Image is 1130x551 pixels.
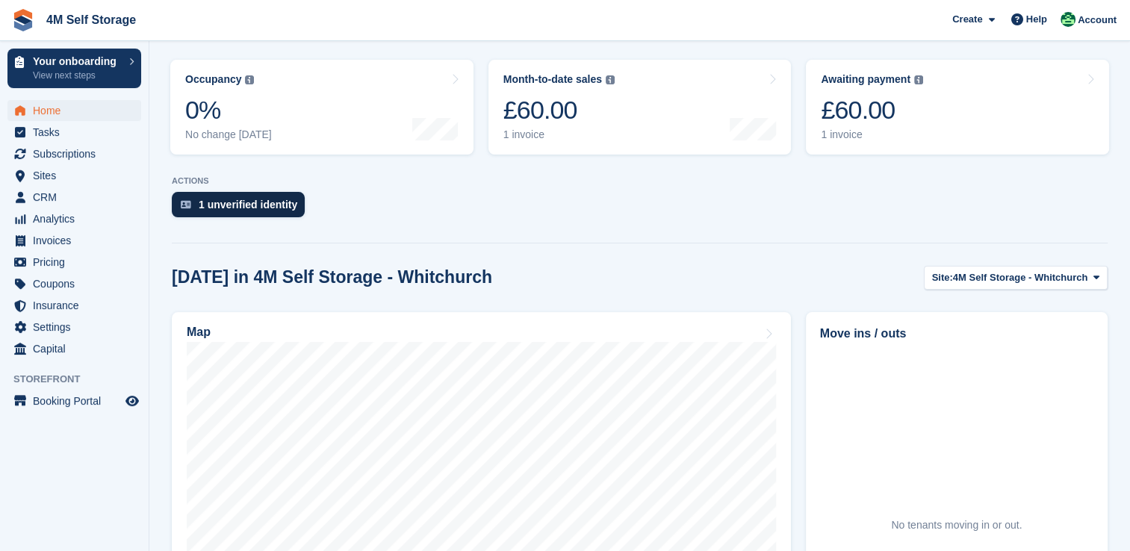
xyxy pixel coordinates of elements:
span: Capital [33,338,122,359]
div: No tenants moving in or out. [891,517,1022,533]
p: View next steps [33,69,122,82]
div: £60.00 [821,95,923,125]
a: menu [7,390,141,411]
img: icon-info-grey-7440780725fd019a000dd9b08b2336e03edf1995a4989e88bcd33f0948082b44.svg [606,75,615,84]
div: No change [DATE] [185,128,272,141]
div: 1 invoice [503,128,615,141]
div: Month-to-date sales [503,73,602,86]
a: Preview store [123,392,141,410]
a: menu [7,295,141,316]
a: 1 unverified identity [172,192,312,225]
span: Insurance [33,295,122,316]
span: CRM [33,187,122,208]
a: menu [7,187,141,208]
img: icon-info-grey-7440780725fd019a000dd9b08b2336e03edf1995a4989e88bcd33f0948082b44.svg [914,75,923,84]
span: Home [33,100,122,121]
a: Occupancy 0% No change [DATE] [170,60,474,155]
a: menu [7,273,141,294]
span: Analytics [33,208,122,229]
a: Your onboarding View next steps [7,49,141,88]
a: Awaiting payment £60.00 1 invoice [806,60,1109,155]
div: £60.00 [503,95,615,125]
a: menu [7,208,141,229]
div: Occupancy [185,73,241,86]
img: verify_identity-adf6edd0f0f0b5bbfe63781bf79b02c33cf7c696d77639b501bdc392416b5a36.svg [181,200,191,209]
button: Site: 4M Self Storage - Whitchurch [924,266,1108,290]
a: menu [7,252,141,273]
a: menu [7,230,141,251]
span: Sites [33,165,122,186]
span: Site: [932,270,953,285]
span: Subscriptions [33,143,122,164]
a: menu [7,143,141,164]
a: menu [7,100,141,121]
span: Create [952,12,982,27]
span: Pricing [33,252,122,273]
span: Invoices [33,230,122,251]
h2: Move ins / outs [820,325,1093,343]
a: menu [7,317,141,337]
span: Account [1078,13,1117,28]
span: Coupons [33,273,122,294]
span: Settings [33,317,122,337]
div: 1 invoice [821,128,923,141]
a: 4M Self Storage [40,7,142,32]
span: Storefront [13,372,149,387]
span: Tasks [33,122,122,143]
img: Louise Allmark [1061,12,1075,27]
p: Your onboarding [33,56,122,66]
span: Help [1026,12,1047,27]
h2: [DATE] in 4M Self Storage - Whitchurch [172,267,492,287]
a: menu [7,122,141,143]
img: stora-icon-8386f47178a22dfd0bd8f6a31ec36ba5ce8667c1dd55bd0f319d3a0aa187defe.svg [12,9,34,31]
a: menu [7,165,141,186]
a: Month-to-date sales £60.00 1 invoice [488,60,792,155]
h2: Map [187,326,211,339]
p: ACTIONS [172,176,1108,186]
div: Awaiting payment [821,73,910,86]
img: icon-info-grey-7440780725fd019a000dd9b08b2336e03edf1995a4989e88bcd33f0948082b44.svg [245,75,254,84]
a: menu [7,338,141,359]
span: 4M Self Storage - Whitchurch [953,270,1088,285]
span: Booking Portal [33,390,122,411]
div: 1 unverified identity [199,199,297,211]
div: 0% [185,95,272,125]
